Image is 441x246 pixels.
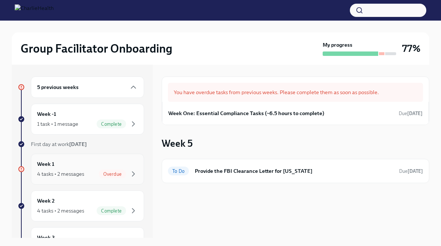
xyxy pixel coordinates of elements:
[407,111,423,116] strong: [DATE]
[168,168,189,174] span: To Do
[37,83,79,91] h6: 5 previous weeks
[69,141,87,147] strong: [DATE]
[31,141,87,147] span: First day at work
[408,168,423,174] strong: [DATE]
[399,168,423,175] span: August 19th, 2025 09:00
[18,140,144,148] a: First day at work[DATE]
[37,110,56,118] h6: Week -1
[18,104,144,135] a: Week -11 task • 1 messageComplete
[195,167,393,175] h6: Provide the FBI Clearance Letter for [US_STATE]
[15,4,54,16] img: CharlieHealth
[37,233,55,242] h6: Week 3
[21,41,172,56] h2: Group Facilitator Onboarding
[97,121,126,127] span: Complete
[37,170,84,178] div: 4 tasks • 2 messages
[162,137,193,150] h3: Week 5
[399,111,423,116] span: Due
[18,154,144,185] a: Week 14 tasks • 2 messagesOverdue
[37,120,78,128] div: 1 task • 1 message
[18,190,144,221] a: Week 24 tasks • 2 messagesComplete
[399,168,423,174] span: Due
[168,108,423,119] a: Week One: Essential Compliance Tasks (~6.5 hours to complete)Due[DATE]
[37,207,84,214] div: 4 tasks • 2 messages
[99,171,126,177] span: Overdue
[37,160,54,168] h6: Week 1
[168,165,423,177] a: To DoProvide the FBI Clearance Letter for [US_STATE]Due[DATE]
[402,42,420,55] h3: 77%
[37,197,55,205] h6: Week 2
[168,109,324,117] h6: Week One: Essential Compliance Tasks (~6.5 hours to complete)
[97,208,126,214] span: Complete
[399,110,423,117] span: July 21st, 2025 09:00
[31,76,144,98] div: 5 previous weeks
[323,41,352,49] strong: My progress
[168,83,423,102] div: You have overdue tasks from previous weeks. Please complete them as soon as possible.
